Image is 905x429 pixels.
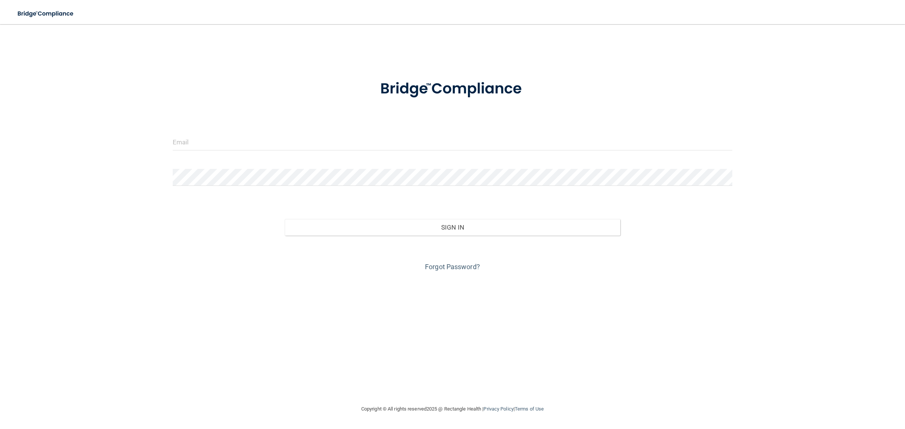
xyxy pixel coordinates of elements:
[515,406,544,412] a: Terms of Use
[365,69,540,109] img: bridge_compliance_login_screen.278c3ca4.svg
[483,406,513,412] a: Privacy Policy
[425,263,480,271] a: Forgot Password?
[11,6,81,21] img: bridge_compliance_login_screen.278c3ca4.svg
[285,219,621,236] button: Sign In
[315,397,590,421] div: Copyright © All rights reserved 2025 @ Rectangle Health | |
[173,133,733,150] input: Email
